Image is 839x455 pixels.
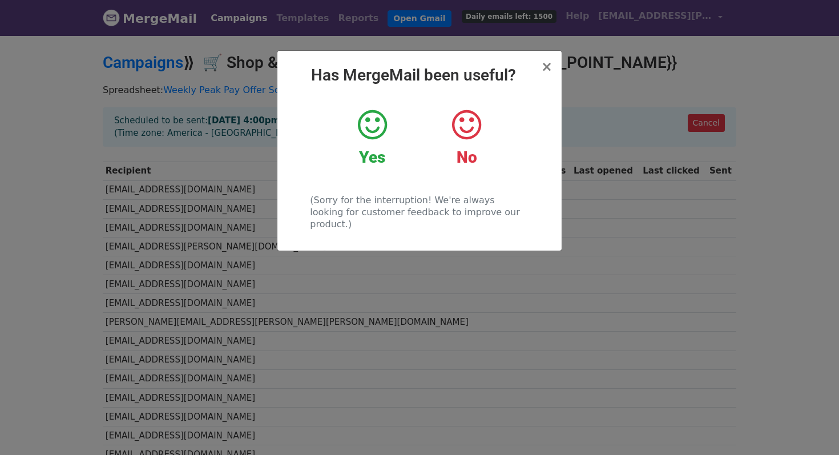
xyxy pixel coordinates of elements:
p: (Sorry for the interruption! We're always looking for customer feedback to improve our product.) [310,194,529,230]
button: Close [541,60,552,74]
span: × [541,59,552,75]
h2: Has MergeMail been useful? [287,66,552,85]
strong: No [457,148,477,167]
a: Yes [334,108,411,167]
strong: Yes [359,148,385,167]
a: No [428,108,505,167]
